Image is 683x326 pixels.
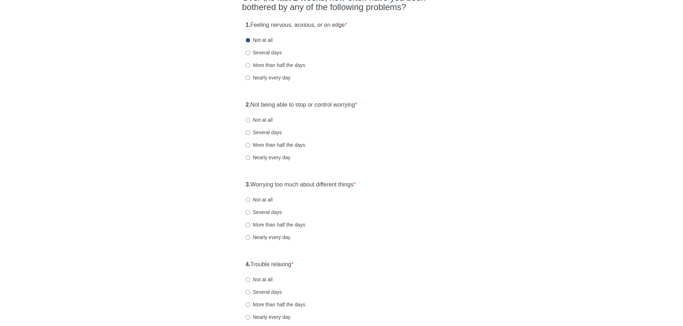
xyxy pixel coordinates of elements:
[246,196,272,203] label: Not at all
[246,181,250,188] strong: 3.
[246,221,305,228] label: More than half the days
[246,22,250,28] strong: 1.
[246,62,305,69] label: More than half the days
[246,129,282,136] label: Several days
[246,155,250,160] input: Nearly every day
[246,276,272,283] label: Not at all
[246,234,290,241] label: Nearly every day
[246,116,272,123] label: Not at all
[246,313,290,321] label: Nearly every day
[246,21,347,29] label: Feeling nervous, anxious, or on edge
[246,154,290,161] label: Nearly every day
[246,181,356,189] label: Worrying too much about different things
[246,38,250,43] input: Not at all
[246,102,250,108] strong: 2.
[246,261,294,269] label: Trouble relaxing
[246,74,290,81] label: Nearly every day
[246,235,250,240] input: Nearly every day
[246,37,272,44] label: Not at all
[246,210,250,215] input: Several days
[246,301,305,308] label: More than half the days
[246,76,250,80] input: Nearly every day
[246,118,250,122] input: Not at all
[246,302,250,307] input: More than half the days
[246,290,250,295] input: Several days
[246,101,357,109] label: Not being able to stop or control worrying
[246,130,250,135] input: Several days
[246,49,282,56] label: Several days
[246,209,282,216] label: Several days
[246,277,250,282] input: Not at all
[246,288,282,296] label: Several days
[246,143,250,147] input: More than half the days
[246,50,250,55] input: Several days
[246,261,250,267] strong: 4.
[246,315,250,320] input: Nearly every day
[246,63,250,68] input: More than half the days
[246,223,250,227] input: More than half the days
[246,141,305,149] label: More than half the days
[246,198,250,202] input: Not at all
